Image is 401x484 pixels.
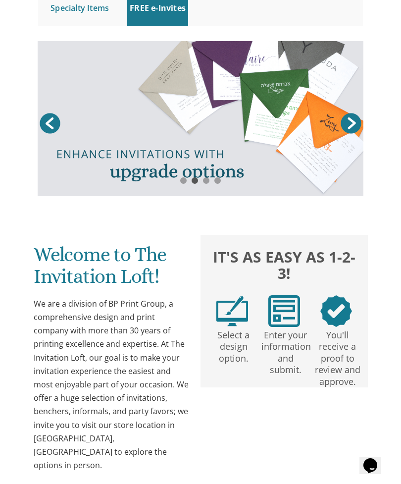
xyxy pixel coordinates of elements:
p: Select a design option. [209,327,257,364]
a: Next [339,111,363,136]
img: step3.png [320,295,352,327]
p: Enter your information and submit. [261,327,309,376]
h1: Welcome to The Invitation Loft! [34,244,190,295]
img: step2.png [268,295,300,327]
a: Prev [38,111,62,136]
iframe: chat widget [359,444,391,474]
p: You'll receive a proof to review and approve. [313,327,361,387]
h2: It's as easy as 1-2-3! [206,247,362,283]
img: step1.png [216,295,248,327]
div: We are a division of BP Print Group, a comprehensive design and print company with more than 30 y... [34,297,190,472]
